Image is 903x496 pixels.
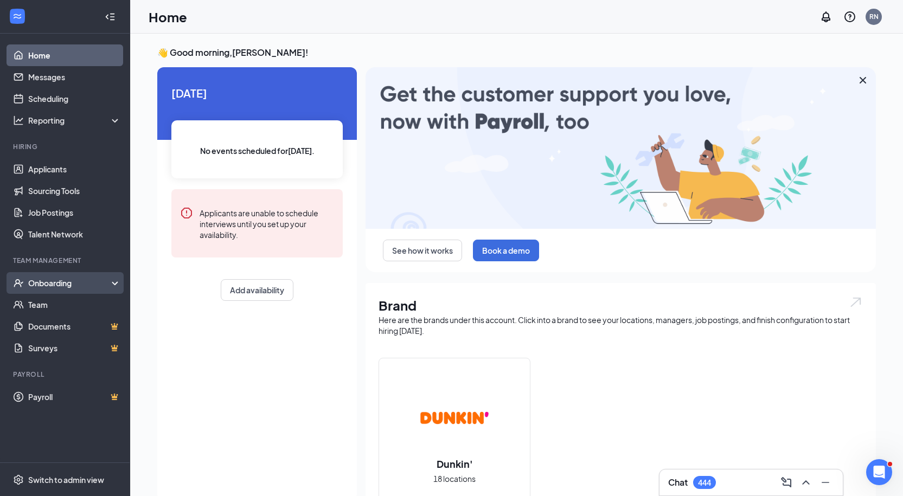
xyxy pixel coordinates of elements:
[817,474,834,491] button: Minimize
[28,294,121,315] a: Team
[819,476,832,489] svg: Minimize
[221,279,293,301] button: Add availability
[105,11,116,22] svg: Collapse
[366,67,876,229] img: payroll-large.gif
[180,207,193,220] svg: Error
[866,459,892,485] iframe: Intercom live chat
[799,476,812,489] svg: ChevronUp
[28,315,121,337] a: DocumentsCrown
[28,337,121,359] a: SurveysCrown
[171,85,343,101] span: [DATE]
[473,240,539,261] button: Book a demo
[426,457,484,471] h2: Dunkin'
[780,476,793,489] svg: ComposeMessage
[819,10,832,23] svg: Notifications
[379,314,863,336] div: Here are the brands under this account. Click into a brand to see your locations, managers, job p...
[856,74,869,87] svg: Cross
[668,476,688,488] h3: Chat
[28,386,121,408] a: PayrollCrown
[13,474,24,485] svg: Settings
[28,278,112,288] div: Onboarding
[13,115,24,126] svg: Analysis
[28,474,104,485] div: Switch to admin view
[28,115,121,126] div: Reporting
[698,478,711,487] div: 444
[200,207,334,240] div: Applicants are unable to schedule interviews until you set up your availability.
[13,142,119,151] div: Hiring
[28,180,121,202] a: Sourcing Tools
[28,202,121,223] a: Job Postings
[13,278,24,288] svg: UserCheck
[797,474,815,491] button: ChevronUp
[28,44,121,66] a: Home
[28,66,121,88] a: Messages
[13,256,119,265] div: Team Management
[28,88,121,109] a: Scheduling
[200,145,315,157] span: No events scheduled for [DATE] .
[13,370,119,379] div: Payroll
[12,11,23,22] svg: WorkstreamLogo
[28,223,121,245] a: Talent Network
[383,240,462,261] button: See how it works
[149,8,187,26] h1: Home
[433,473,476,485] span: 18 locations
[843,10,856,23] svg: QuestionInfo
[28,158,121,180] a: Applicants
[778,474,795,491] button: ComposeMessage
[420,383,489,453] img: Dunkin'
[849,296,863,308] img: open.6027fd2a22e1237b5b06.svg
[379,296,863,314] h1: Brand
[869,12,879,21] div: RN
[157,47,876,59] h3: 👋 Good morning, [PERSON_NAME] !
